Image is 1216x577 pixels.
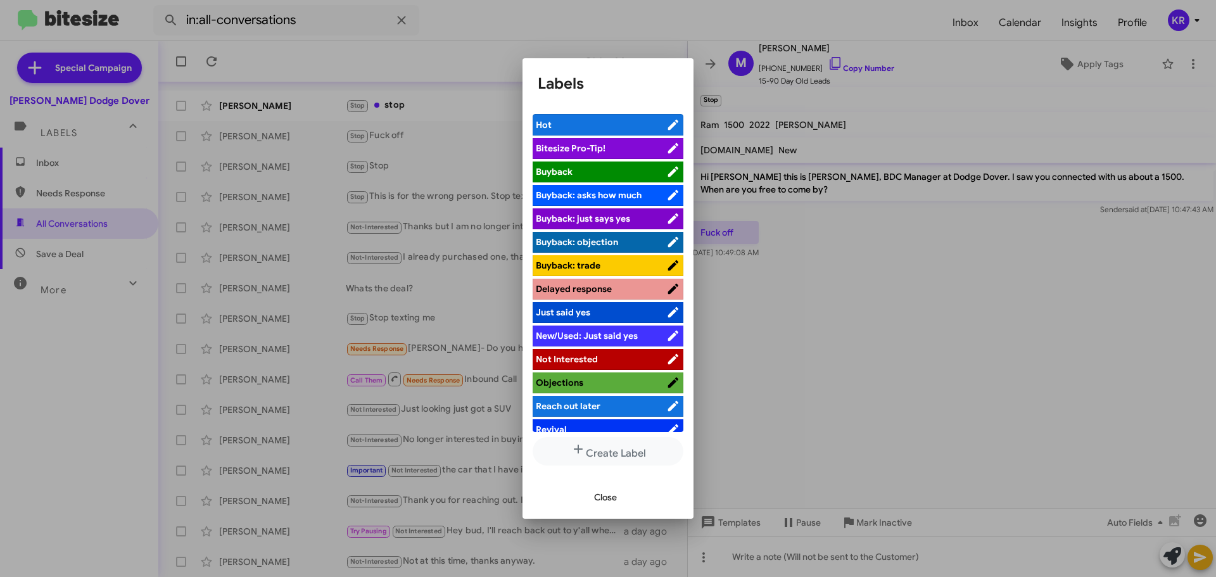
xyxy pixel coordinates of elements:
span: Delayed response [536,283,612,295]
span: Buyback: trade [536,260,600,271]
span: Not Interested [536,353,598,365]
span: Reach out later [536,400,600,412]
span: Buyback [536,166,573,177]
span: Buyback: asks how much [536,189,642,201]
span: Close [594,486,617,509]
h1: Labels [538,73,678,94]
span: Hot [536,119,552,130]
button: Close [584,486,627,509]
span: Bitesize Pro-Tip! [536,143,605,154]
span: Buyback: just says yes [536,213,630,224]
span: New/Used: Just said yes [536,330,638,341]
button: Create Label [533,437,683,466]
span: Buyback: objection [536,236,618,248]
span: Just said yes [536,307,590,318]
span: Revival [536,424,567,435]
span: Objections [536,377,583,388]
